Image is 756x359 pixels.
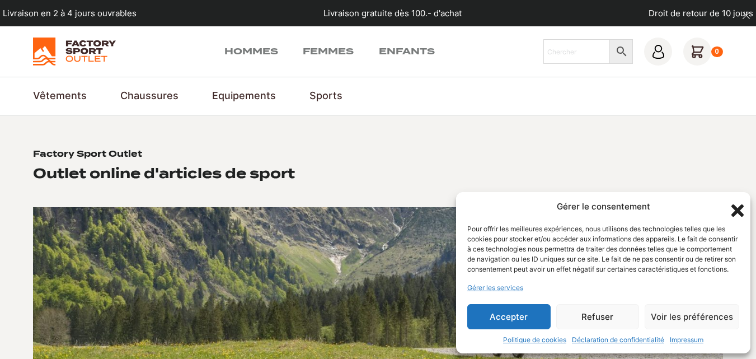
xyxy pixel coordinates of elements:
a: Femmes [303,45,354,58]
div: Pour offrir les meilleures expériences, nous utilisons des technologies telles que les cookies po... [467,224,738,274]
h1: Factory Sport Outlet [33,149,142,160]
a: Equipements [212,88,276,104]
button: Voir les préférences [645,304,739,329]
h2: Outlet online d'articles de sport [33,165,295,182]
img: Factory Sport Outlet [33,38,115,66]
button: dismiss [736,6,756,25]
div: 0 [711,46,723,58]
a: Chaussures [120,88,179,104]
p: Livraison en 2 à 4 jours ouvrables [3,7,137,20]
button: Refuser [556,304,640,329]
button: Accepter [467,304,551,329]
p: Droit de retour de 10 jours [649,7,753,20]
a: Gérer les services [467,283,523,293]
a: Sports [309,88,342,104]
a: Impressum [670,335,703,345]
div: Fermer la boîte de dialogue [728,201,739,212]
a: Vêtements [33,88,87,104]
a: Hommes [224,45,278,58]
div: Gérer le consentement [557,201,650,213]
input: Chercher [543,39,610,64]
p: Livraison gratuite dès 100.- d'achat [323,7,462,20]
a: Politique de cookies [503,335,566,345]
a: Déclaration de confidentialité [572,335,664,345]
a: Enfants [379,45,435,58]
